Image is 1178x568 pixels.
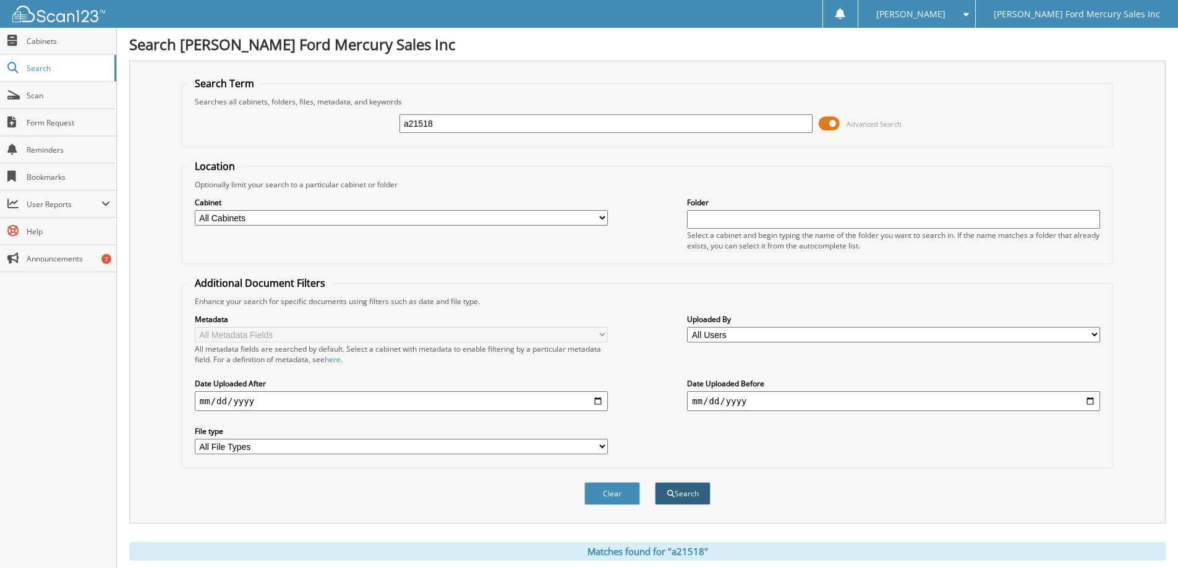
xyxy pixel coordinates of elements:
[101,254,111,264] div: 7
[27,90,110,101] span: Scan
[847,119,902,129] span: Advanced Search
[12,6,105,22] img: scan123-logo-white.svg
[27,145,110,155] span: Reminders
[129,34,1166,54] h1: Search [PERSON_NAME] Ford Mercury Sales Inc
[189,296,1106,307] div: Enhance your search for specific documents using filters such as date and file type.
[195,391,608,411] input: start
[27,253,110,264] span: Announcements
[687,378,1100,389] label: Date Uploaded Before
[994,11,1160,18] span: [PERSON_NAME] Ford Mercury Sales Inc
[27,63,108,74] span: Search
[687,230,1100,251] div: Select a cabinet and begin typing the name of the folder you want to search in. If the name match...
[687,391,1100,411] input: end
[27,117,110,128] span: Form Request
[27,172,110,182] span: Bookmarks
[195,197,608,208] label: Cabinet
[584,482,640,505] button: Clear
[27,199,101,210] span: User Reports
[325,354,341,365] a: here
[189,179,1106,190] div: Optionally limit your search to a particular cabinet or folder
[687,197,1100,208] label: Folder
[195,344,608,365] div: All metadata fields are searched by default. Select a cabinet with metadata to enable filtering b...
[195,314,608,324] label: Metadata
[27,226,110,237] span: Help
[687,314,1100,324] label: Uploaded By
[189,96,1106,107] div: Searches all cabinets, folders, files, metadata, and keywords
[189,276,331,290] legend: Additional Document Filters
[189,77,260,90] legend: Search Term
[189,159,241,173] legend: Location
[27,36,110,46] span: Cabinets
[1116,509,1178,568] iframe: Chat Widget
[195,378,608,389] label: Date Uploaded After
[195,426,608,436] label: File type
[876,11,945,18] span: [PERSON_NAME]
[129,542,1166,561] div: Matches found for "a21518"
[655,482,711,505] button: Search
